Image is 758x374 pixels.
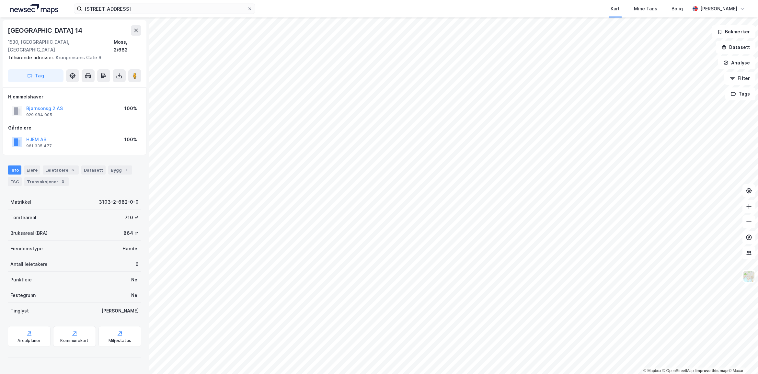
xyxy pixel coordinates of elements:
[700,5,737,13] div: [PERSON_NAME]
[101,307,139,315] div: [PERSON_NAME]
[8,38,114,54] div: 1530, [GEOGRAPHIC_DATA], [GEOGRAPHIC_DATA]
[8,93,141,101] div: Hjemmelshaver
[131,291,139,299] div: Nei
[712,25,755,38] button: Bokmerker
[724,72,755,85] button: Filter
[8,25,84,36] div: [GEOGRAPHIC_DATA] 14
[123,167,130,173] div: 1
[124,105,137,112] div: 100%
[109,338,131,343] div: Miljøstatus
[99,198,139,206] div: 3103-2-682-0-0
[125,214,139,221] div: 710 ㎡
[10,198,31,206] div: Matrikkel
[695,368,728,373] a: Improve this map
[135,260,139,268] div: 6
[131,276,139,284] div: Nei
[634,5,657,13] div: Mine Tags
[743,270,755,282] img: Z
[8,165,21,175] div: Info
[26,112,52,118] div: 929 984 005
[122,245,139,253] div: Handel
[8,55,56,60] span: Tilhørende adresser:
[82,4,247,14] input: Søk på adresse, matrikkel, gårdeiere, leietakere eller personer
[662,368,694,373] a: OpenStreetMap
[10,291,36,299] div: Festegrunn
[10,245,43,253] div: Eiendomstype
[10,214,36,221] div: Tomteareal
[123,229,139,237] div: 864 ㎡
[43,165,79,175] div: Leietakere
[725,87,755,100] button: Tags
[611,5,620,13] div: Kart
[10,260,48,268] div: Antall leietakere
[24,177,69,186] div: Transaksjoner
[26,143,52,149] div: 961 335 477
[60,178,66,185] div: 3
[70,167,76,173] div: 6
[108,165,132,175] div: Bygg
[114,38,141,54] div: Moss, 2/682
[17,338,40,343] div: Arealplaner
[643,368,661,373] a: Mapbox
[124,136,137,143] div: 100%
[8,124,141,132] div: Gårdeiere
[10,276,32,284] div: Punktleie
[8,54,136,62] div: Kronprinsens Gate 6
[10,4,58,14] img: logo.a4113a55bc3d86da70a041830d287a7e.svg
[8,177,22,186] div: ESG
[10,229,48,237] div: Bruksareal (BRA)
[60,338,88,343] div: Kommunekart
[716,41,755,54] button: Datasett
[718,56,755,69] button: Analyse
[8,69,63,82] button: Tag
[81,165,106,175] div: Datasett
[726,343,758,374] iframe: Chat Widget
[726,343,758,374] div: Kontrollprogram for chat
[10,307,29,315] div: Tinglyst
[672,5,683,13] div: Bolig
[24,165,40,175] div: Eiere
